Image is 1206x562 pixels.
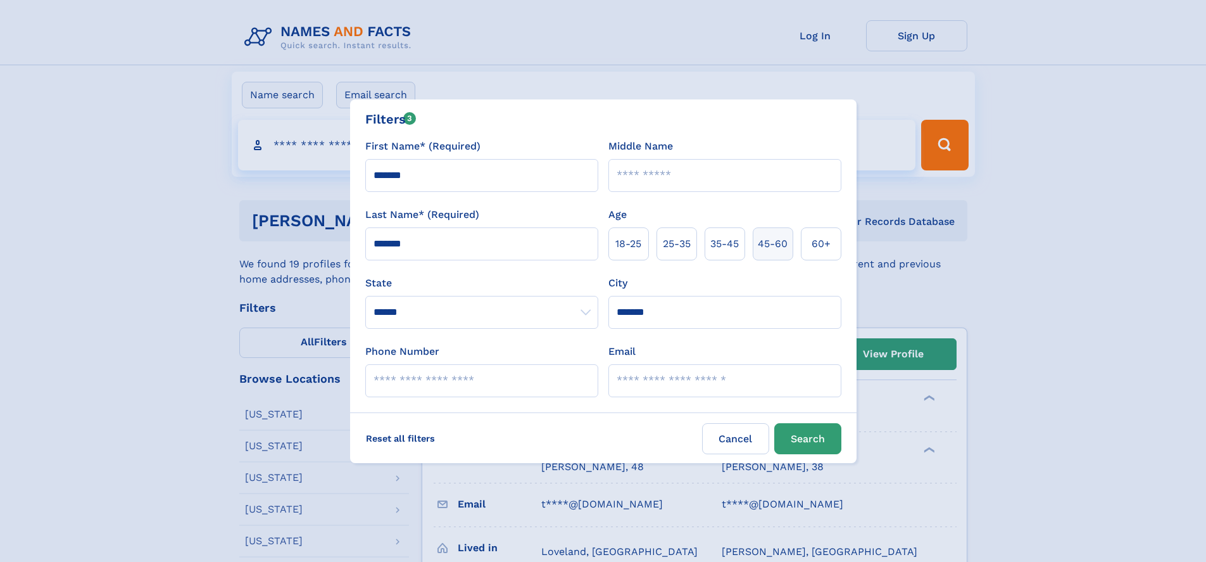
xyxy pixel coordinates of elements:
label: Reset all filters [358,423,443,454]
span: 60+ [812,236,831,252]
label: City [608,276,627,291]
button: Search [774,423,841,454]
span: 35‑45 [710,236,739,252]
div: Filters [365,110,417,129]
label: State [365,276,598,291]
label: Age [608,207,627,222]
label: Cancel [702,423,769,454]
label: Last Name* (Required) [365,207,479,222]
label: Email [608,344,636,359]
label: First Name* (Required) [365,139,481,154]
span: 25‑35 [663,236,691,252]
label: Phone Number [365,344,439,359]
span: 18‑25 [615,236,641,252]
span: 45‑60 [758,236,788,252]
label: Middle Name [608,139,673,154]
